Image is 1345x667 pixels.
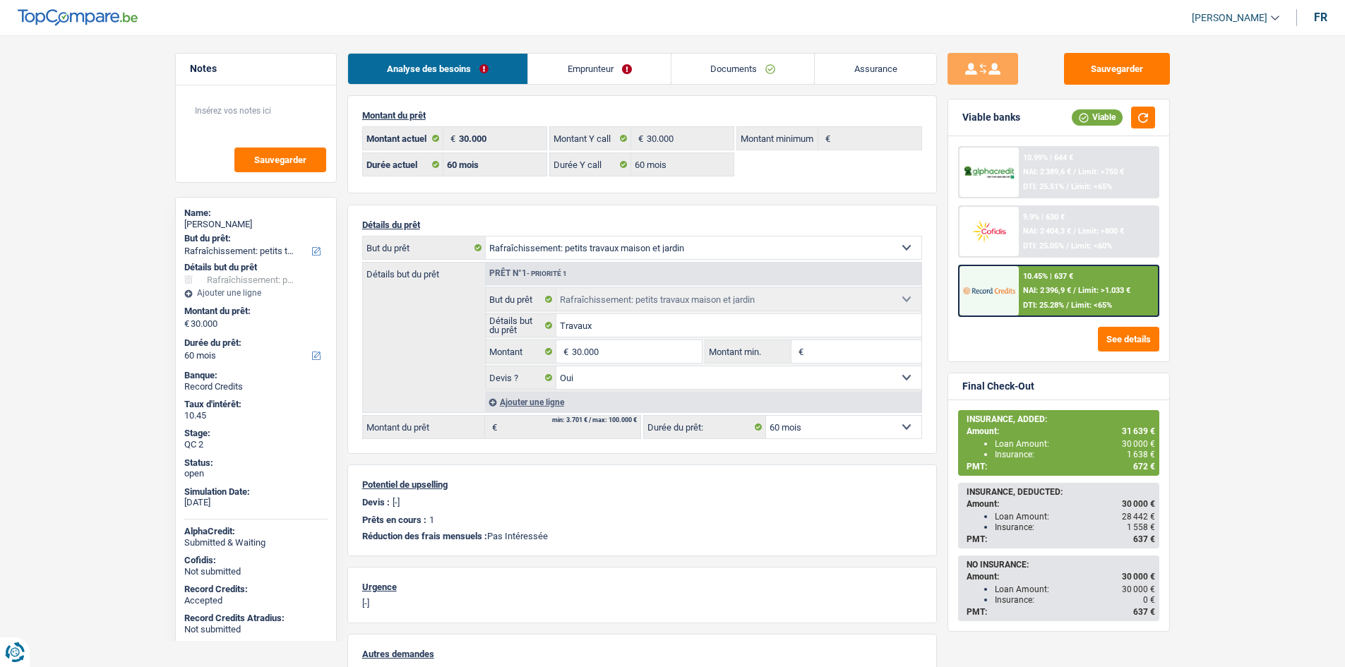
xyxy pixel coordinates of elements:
span: / [1066,182,1069,191]
span: / [1073,167,1076,176]
span: 30 000 € [1122,439,1155,449]
a: Analyse des besoins [348,54,528,84]
div: [DATE] [184,497,328,508]
div: INSURANCE, DEDUCTED: [967,487,1155,497]
div: Insurance: [995,450,1155,459]
span: 28 442 € [1122,512,1155,522]
span: - Priorité 1 [527,270,567,277]
p: Autres demandes [362,649,922,659]
span: 637 € [1133,534,1155,544]
span: € [631,127,647,150]
div: Loan Amount: [995,584,1155,594]
div: min: 3.701 € / max: 100.000 € [552,417,637,423]
span: Limit: <60% [1071,241,1112,251]
label: Durée du prêt: [184,337,325,349]
p: Détails du prêt [362,220,922,230]
span: € [556,340,572,363]
p: [-] [362,598,922,608]
div: PMT: [967,462,1155,471]
div: Not submitted [184,566,328,577]
span: DTI: 25.51% [1023,182,1064,191]
div: open [184,468,328,479]
div: 10.45% | 637 € [1023,272,1073,281]
div: PMT: [967,607,1155,617]
div: Ajouter une ligne [184,288,328,298]
label: Devis ? [486,366,557,389]
label: Montant [486,340,557,363]
span: / [1066,301,1069,310]
span: € [485,416,501,438]
div: AlphaCredit: [184,526,328,537]
div: INSURANCE, ADDED: [967,414,1155,424]
span: 672 € [1133,462,1155,471]
div: Insurance: [995,522,1155,532]
span: DTI: 25.28% [1023,301,1064,310]
img: Cofidis [963,218,1015,244]
div: fr [1314,11,1327,24]
label: Durée actuel [363,153,444,176]
label: But du prêt: [184,233,325,244]
div: NO INSURANCE: [967,560,1155,570]
label: Montant actuel [363,127,444,150]
label: Montant minimum [737,127,818,150]
span: Limit: >800 € [1078,227,1124,236]
div: Banque: [184,370,328,381]
div: 10.45 [184,410,328,421]
label: Durée du prêt: [644,416,766,438]
div: Cofidis: [184,555,328,566]
div: Accepted [184,595,328,606]
span: Limit: <65% [1071,301,1112,310]
div: Status: [184,457,328,469]
span: 30 000 € [1122,499,1155,509]
span: Sauvegarder [254,155,306,164]
div: Détails but du prêt [184,262,328,273]
div: Submitted & Waiting [184,537,328,548]
span: Limit: >1.033 € [1078,286,1130,295]
div: Amount: [967,572,1155,582]
div: Not submitted [184,624,328,635]
p: 1 [429,515,434,525]
span: 637 € [1133,607,1155,617]
span: 31 639 € [1122,426,1155,436]
div: Record Credits [184,381,328,392]
a: Documents [671,54,815,84]
p: Devis : [362,497,390,507]
span: Limit: <65% [1071,182,1112,191]
span: NAI: 2 404,3 € [1023,227,1071,236]
label: Montant du prêt: [184,306,325,317]
div: Viable [1072,109,1123,125]
div: Final Check-Out [962,380,1034,392]
div: Amount: [967,426,1155,436]
img: Record Credits [963,277,1015,304]
img: AlphaCredit [963,164,1015,181]
label: But du prêt [363,236,486,259]
img: TopCompare Logo [18,9,138,26]
span: NAI: 2 396,9 € [1023,286,1071,295]
label: Détails but du prêt [486,314,557,337]
span: € [443,127,459,150]
span: / [1073,286,1076,295]
div: Taux d'intérêt: [184,399,328,410]
label: Détails but du prêt [363,263,485,279]
div: Ajouter une ligne [485,392,921,412]
div: 9.9% | 630 € [1023,212,1065,222]
div: Prêt n°1 [486,269,570,278]
a: Emprunteur [528,54,671,84]
p: Pas Intéressée [362,531,922,541]
div: QC 2 [184,439,328,450]
p: [-] [393,497,400,507]
div: Loan Amount: [995,512,1155,522]
span: Limit: >750 € [1078,167,1124,176]
label: Montant min. [705,340,791,363]
div: 10.99% | 644 € [1023,153,1073,162]
div: Loan Amount: [995,439,1155,449]
span: [PERSON_NAME] [1192,12,1267,24]
div: Record Credits Atradius: [184,613,328,624]
span: € [184,318,189,330]
span: 1 558 € [1127,522,1155,532]
label: But du prêt [486,288,557,311]
label: Montant Y call [550,127,631,150]
div: Insurance: [995,595,1155,605]
div: PMT: [967,534,1155,544]
h5: Notes [190,63,322,75]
